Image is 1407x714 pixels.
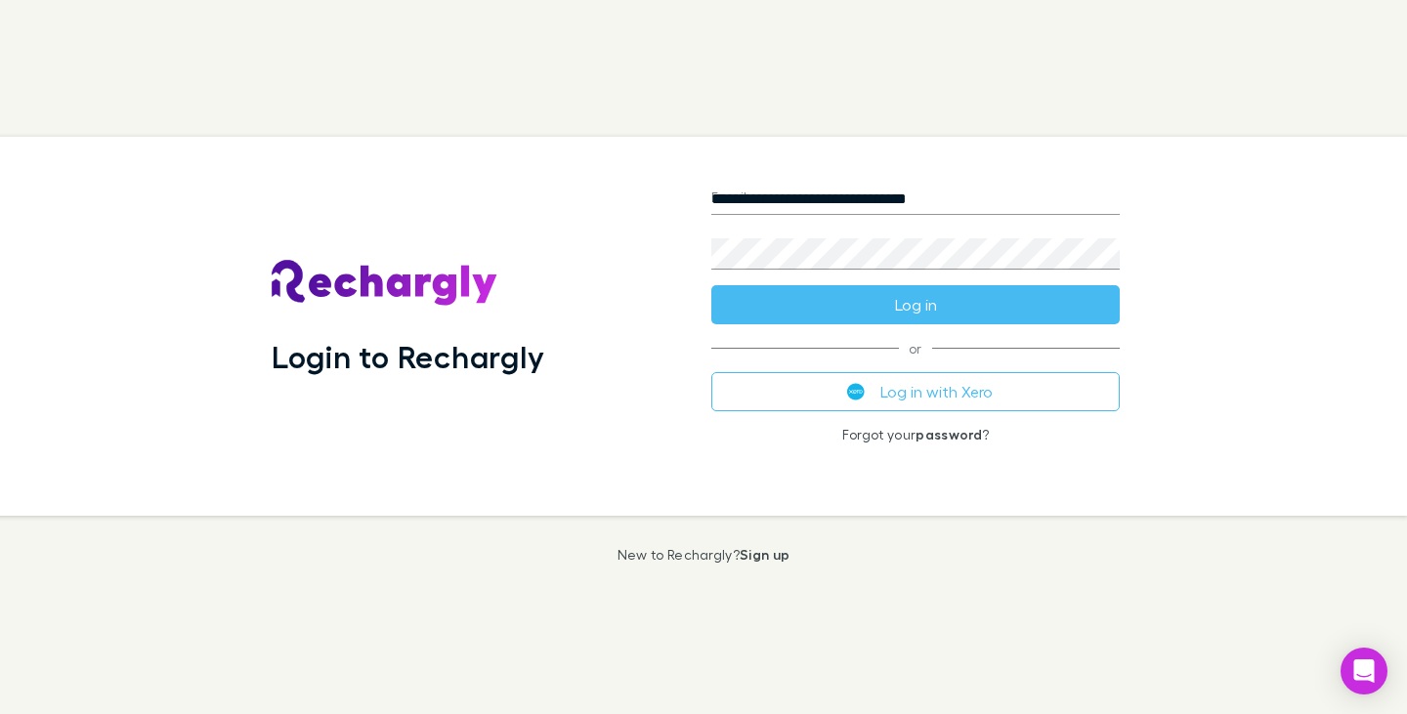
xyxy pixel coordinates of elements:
img: Rechargly's Logo [272,260,498,307]
img: Xero's logo [847,383,865,400]
p: New to Rechargly? [618,547,790,563]
a: password [916,426,982,442]
button: Log in with Xero [711,372,1120,411]
div: Open Intercom Messenger [1341,648,1387,694]
a: Sign up [740,546,789,563]
button: Log in [711,285,1120,324]
span: or [711,348,1120,349]
h1: Login to Rechargly [272,338,544,375]
p: Forgot your ? [711,427,1120,442]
